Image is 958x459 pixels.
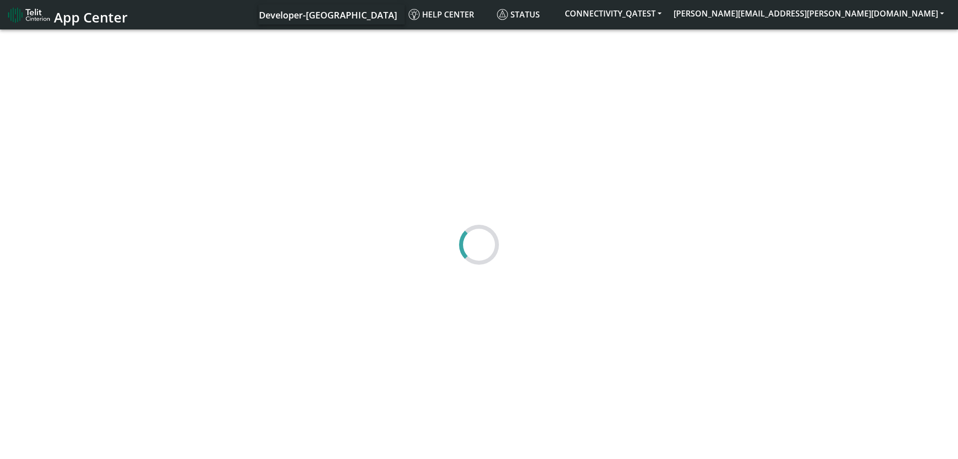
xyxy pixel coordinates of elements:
a: Your current platform instance [258,4,397,24]
button: [PERSON_NAME][EMAIL_ADDRESS][PERSON_NAME][DOMAIN_NAME] [668,4,950,22]
a: App Center [8,4,126,25]
img: knowledge.svg [409,9,420,20]
a: Status [493,4,559,24]
span: App Center [54,8,128,26]
img: status.svg [497,9,508,20]
img: logo-telit-cinterion-gw-new.png [8,7,50,23]
button: CONNECTIVITY_QATEST [559,4,668,22]
span: Developer-[GEOGRAPHIC_DATA] [259,9,397,21]
a: Help center [405,4,493,24]
span: Status [497,9,540,20]
span: Help center [409,9,474,20]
